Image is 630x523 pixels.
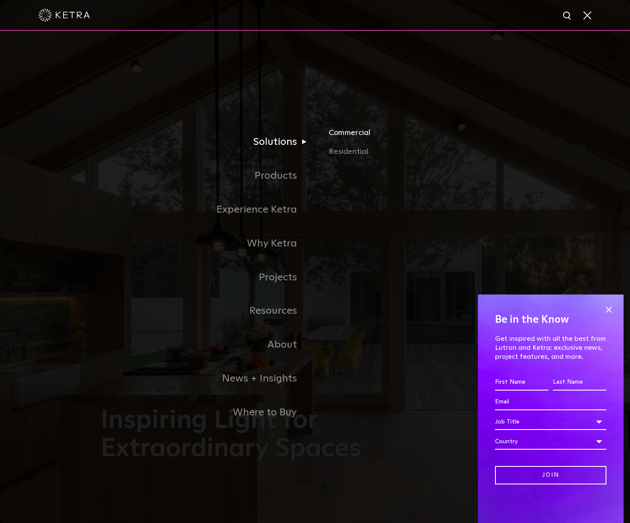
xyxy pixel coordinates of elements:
p: Get inspired with all the best from Lutron and Ketra: exclusive news, project features, and more. [495,334,606,361]
a: Resources [101,294,315,328]
div: Navigation Menu [101,125,529,429]
a: Projects [101,261,315,295]
img: search icon [562,11,573,21]
a: Why Ketra [101,227,315,261]
a: News + Insights [101,362,315,396]
a: Commercial [329,127,529,146]
a: Products [101,159,315,193]
a: About [101,328,315,362]
input: Last Name [553,374,606,391]
a: Experience Ketra [101,193,315,227]
div: Country [495,433,606,450]
h4: Be in the Know [495,312,606,328]
div: Job Title [495,414,606,430]
input: Join [495,466,606,484]
input: First Name [495,374,549,391]
a: Where to Buy [101,396,315,430]
a: Solutions [101,125,315,159]
img: ketra-logo-2019-white [39,9,90,21]
a: Residential [329,145,529,158]
input: Email [495,394,606,410]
